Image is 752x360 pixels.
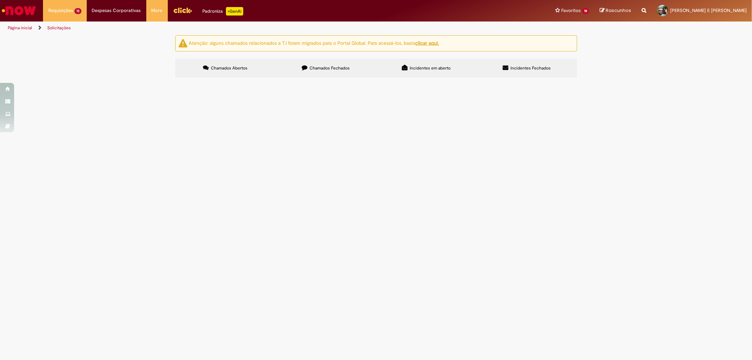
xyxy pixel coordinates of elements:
span: More [152,7,163,14]
span: Chamados Abertos [211,65,247,71]
p: +GenAi [226,7,243,16]
img: click_logo_yellow_360x200.png [173,5,192,16]
ul: Trilhas de página [5,22,496,35]
a: clicar aqui. [416,40,439,46]
span: Favoritos [561,7,581,14]
img: ServiceNow [1,4,37,18]
span: Incidentes Fechados [510,65,551,71]
span: Despesas Corporativas [92,7,141,14]
span: Incidentes em aberto [410,65,451,71]
span: Rascunhos [606,7,631,14]
a: Solicitações [47,25,71,31]
span: 13 [74,8,81,14]
a: Rascunhos [600,7,631,14]
span: 18 [582,8,589,14]
span: [PERSON_NAME] E [PERSON_NAME] [670,7,747,13]
ng-bind-html: Atenção: alguns chamados relacionados a T.I foram migrados para o Portal Global. Para acessá-los,... [189,40,439,46]
a: Página inicial [8,25,32,31]
span: Requisições [48,7,73,14]
span: Chamados Fechados [310,65,350,71]
div: Padroniza [203,7,243,16]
